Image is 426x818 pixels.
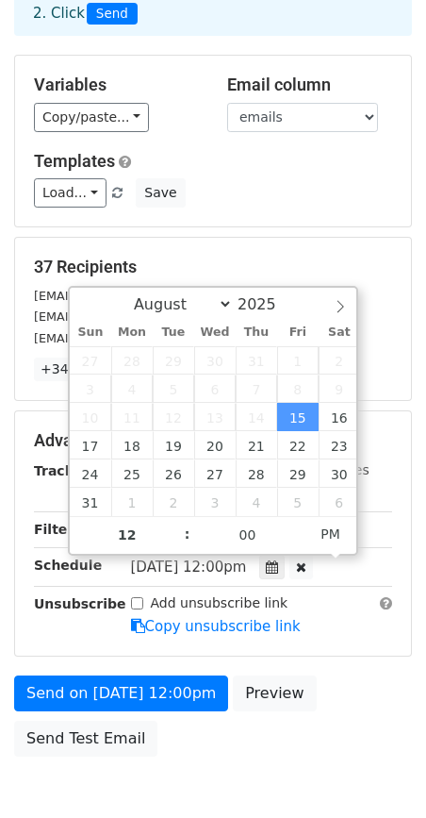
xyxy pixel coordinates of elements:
[153,459,194,488] span: August 26, 2025
[70,403,111,431] span: August 10, 2025
[194,431,236,459] span: August 20, 2025
[236,488,277,516] span: September 4, 2025
[153,346,194,375] span: July 29, 2025
[227,75,392,95] h5: Email column
[70,375,111,403] span: August 3, 2025
[111,459,153,488] span: August 25, 2025
[319,488,360,516] span: September 6, 2025
[34,151,115,171] a: Templates
[236,346,277,375] span: July 31, 2025
[319,459,360,488] span: August 30, 2025
[14,676,228,711] a: Send on [DATE] 12:00pm
[34,358,113,381] a: +34 more
[277,326,319,339] span: Fri
[319,431,360,459] span: August 23, 2025
[319,346,360,375] span: August 2, 2025
[34,75,199,95] h5: Variables
[295,460,369,480] label: UTM Codes
[277,431,319,459] span: August 22, 2025
[194,346,236,375] span: July 30, 2025
[34,430,392,451] h5: Advanced
[34,522,82,537] strong: Filters
[319,326,360,339] span: Sat
[34,103,149,132] a: Copy/paste...
[153,326,194,339] span: Tue
[304,515,356,553] span: Click to toggle
[131,559,247,576] span: [DATE] 12:00pm
[111,403,153,431] span: August 11, 2025
[236,375,277,403] span: August 7, 2025
[70,459,111,488] span: August 24, 2025
[277,488,319,516] span: September 5, 2025
[194,488,236,516] span: September 3, 2025
[87,3,138,25] span: Send
[111,326,153,339] span: Mon
[236,431,277,459] span: August 21, 2025
[70,346,111,375] span: July 27, 2025
[332,727,426,818] iframe: Chat Widget
[194,459,236,488] span: August 27, 2025
[111,346,153,375] span: July 28, 2025
[70,516,185,554] input: Hour
[185,515,190,553] span: :
[277,459,319,488] span: August 29, 2025
[111,488,153,516] span: September 1, 2025
[153,375,194,403] span: August 5, 2025
[111,375,153,403] span: August 4, 2025
[233,676,316,711] a: Preview
[34,558,102,573] strong: Schedule
[34,178,106,208] a: Load...
[194,326,236,339] span: Wed
[70,326,111,339] span: Sun
[194,403,236,431] span: August 13, 2025
[319,375,360,403] span: August 9, 2025
[34,331,244,345] small: [EMAIL_ADDRESS][DOMAIN_NAME]
[153,488,194,516] span: September 2, 2025
[111,431,153,459] span: August 18, 2025
[131,618,301,635] a: Copy unsubscribe link
[34,463,97,478] strong: Tracking
[319,403,360,431] span: August 16, 2025
[277,403,319,431] span: August 15, 2025
[14,721,157,757] a: Send Test Email
[277,375,319,403] span: August 8, 2025
[153,403,194,431] span: August 12, 2025
[194,375,236,403] span: August 6, 2025
[34,309,244,324] small: [EMAIL_ADDRESS][DOMAIN_NAME]
[136,178,185,208] button: Save
[70,431,111,459] span: August 17, 2025
[190,516,305,554] input: Minute
[153,431,194,459] span: August 19, 2025
[34,257,392,277] h5: 37 Recipients
[236,326,277,339] span: Thu
[34,596,126,611] strong: Unsubscribe
[151,593,288,613] label: Add unsubscribe link
[277,346,319,375] span: August 1, 2025
[236,403,277,431] span: August 14, 2025
[236,459,277,488] span: August 28, 2025
[70,488,111,516] span: August 31, 2025
[34,289,244,303] small: [EMAIL_ADDRESS][DOMAIN_NAME]
[233,295,301,313] input: Year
